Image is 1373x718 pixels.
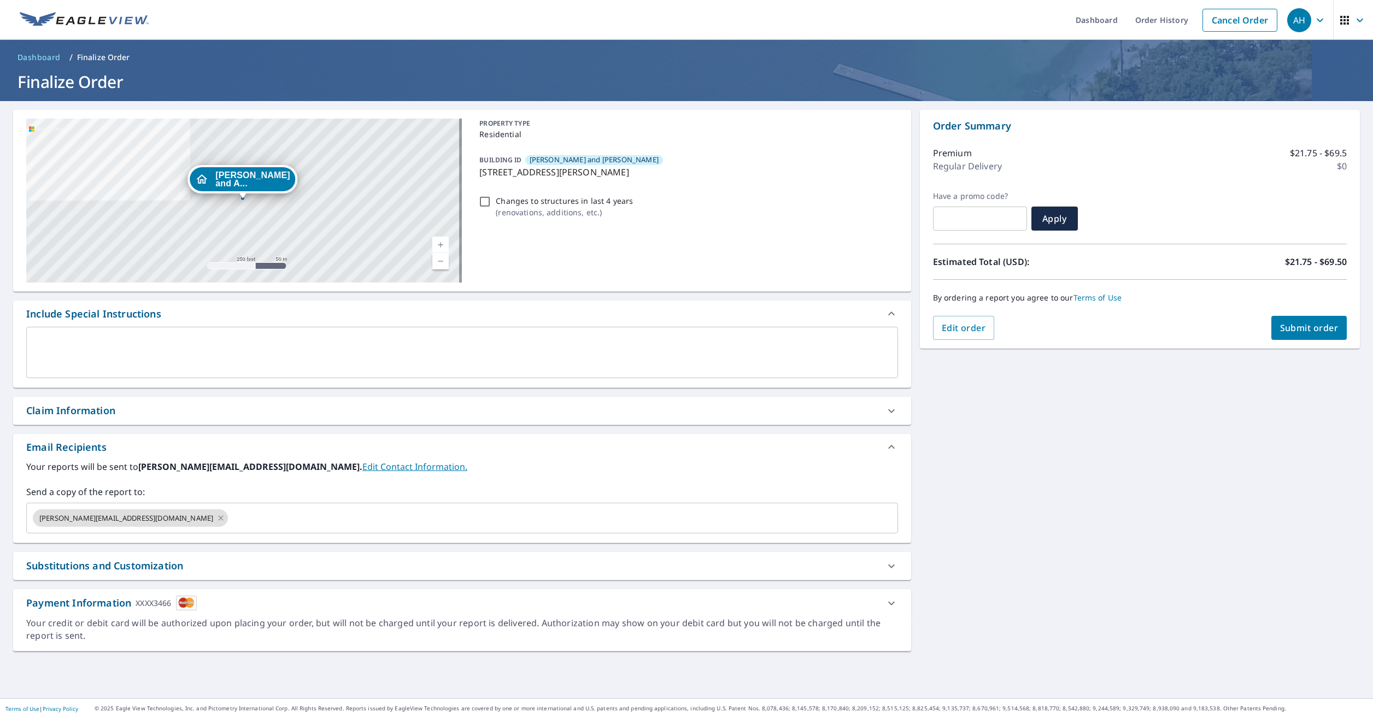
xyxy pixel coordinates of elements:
[1031,207,1078,231] button: Apply
[479,155,521,164] p: BUILDING ID
[13,434,911,460] div: Email Recipients
[1040,213,1069,225] span: Apply
[17,52,61,63] span: Dashboard
[26,307,161,321] div: Include Special Instructions
[26,403,115,418] div: Claim Information
[933,146,972,160] p: Premium
[176,596,197,610] img: cardImage
[13,397,911,425] div: Claim Information
[95,704,1368,713] p: © 2025 Eagle View Technologies, Inc. and Pictometry International Corp. All Rights Reserved. Repo...
[13,49,1360,66] nav: breadcrumb
[13,589,911,617] div: Payment InformationXXXX3466cardImage
[1280,322,1339,334] span: Submit order
[1271,316,1347,340] button: Submit order
[933,160,1002,173] p: Regular Delivery
[479,128,893,140] p: Residential
[13,301,911,327] div: Include Special Instructions
[26,596,197,610] div: Payment Information
[26,460,898,473] label: Your reports will be sent to
[1337,160,1347,173] p: $0
[33,513,220,523] span: [PERSON_NAME][EMAIL_ADDRESS][DOMAIN_NAME]
[1285,255,1347,268] p: $21.75 - $69.50
[13,70,1360,93] h1: Finalize Order
[479,119,893,128] p: PROPERTY TYPE
[138,461,362,473] b: [PERSON_NAME][EMAIL_ADDRESS][DOMAIN_NAME].
[26,440,107,455] div: Email Recipients
[26,558,183,573] div: Substitutions and Customization
[13,49,65,66] a: Dashboard
[933,119,1347,133] p: Order Summary
[933,191,1027,201] label: Have a promo code?
[1202,9,1277,32] a: Cancel Order
[215,171,290,187] span: [PERSON_NAME] and A...
[933,316,995,340] button: Edit order
[136,596,171,610] div: XXXX3466
[942,322,986,334] span: Edit order
[20,12,149,28] img: EV Logo
[933,255,1140,268] p: Estimated Total (USD):
[26,485,898,498] label: Send a copy of the report to:
[43,705,78,713] a: Privacy Policy
[530,155,659,165] span: [PERSON_NAME] and [PERSON_NAME]
[432,253,449,269] a: Current Level 17, Zoom Out
[496,207,633,218] p: ( renovations, additions, etc. )
[1287,8,1311,32] div: AH
[33,509,228,527] div: [PERSON_NAME][EMAIL_ADDRESS][DOMAIN_NAME]
[496,195,633,207] p: Changes to structures in last 4 years
[187,165,297,199] div: Dropped pin, building Eric and Anna Cendrowski, Residential property, 3247 Thomas Ave Berkley, MI...
[5,705,78,712] p: |
[1290,146,1347,160] p: $21.75 - $69.5
[69,51,73,64] li: /
[1073,292,1122,303] a: Terms of Use
[13,552,911,580] div: Substitutions and Customization
[479,166,893,179] p: [STREET_ADDRESS][PERSON_NAME]
[432,237,449,253] a: Current Level 17, Zoom In
[362,461,467,473] a: EditContactInfo
[5,705,39,713] a: Terms of Use
[26,617,898,642] div: Your credit or debit card will be authorized upon placing your order, but will not be charged unt...
[77,52,130,63] p: Finalize Order
[933,293,1347,303] p: By ordering a report you agree to our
